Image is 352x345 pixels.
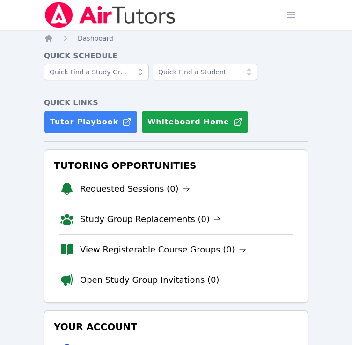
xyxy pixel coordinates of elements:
[44,110,138,134] a: Tutor Playbook
[52,318,300,335] h3: Your Account
[44,97,308,108] h4: Quick Links
[153,64,257,80] input: Quick Find a Student
[44,50,308,62] h4: Quick Schedule
[80,182,190,195] a: Requested Sessions (0)
[52,157,300,174] h3: Tutoring Opportunities
[44,34,308,43] nav: Breadcrumb
[78,34,113,43] a: Dashboard
[80,213,221,226] a: Study Group Replacements (0)
[141,110,249,134] button: Whiteboard Home
[80,243,246,256] a: View Registerable Course Groups (0)
[80,273,231,287] a: Open Study Group Invitations (0)
[44,64,149,80] input: Quick Find a Study Group
[78,35,113,42] span: Dashboard
[44,2,176,28] img: Air Tutors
